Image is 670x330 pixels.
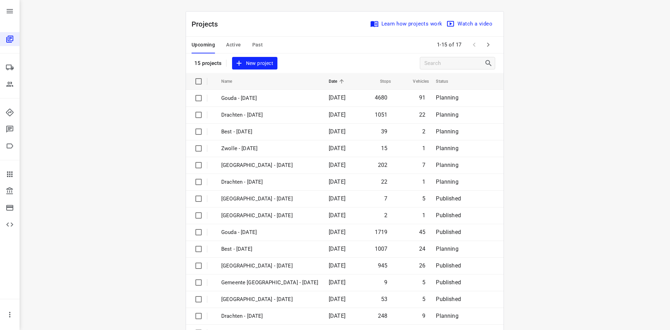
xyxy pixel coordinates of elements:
span: Planning [436,178,458,185]
button: New project [232,57,277,70]
span: [DATE] [329,195,345,202]
span: 1 [422,212,425,219]
span: 9 [422,313,425,319]
span: 53 [381,296,387,302]
span: [DATE] [329,162,345,168]
p: Drachten - Thursday [221,178,318,186]
span: Planning [436,145,458,152]
span: 1-15 of 17 [434,37,464,52]
span: 39 [381,128,387,135]
span: Past [252,41,263,49]
p: Drachten - [DATE] [221,111,318,119]
p: Best - Wednesday [221,245,318,253]
span: 7 [384,195,387,202]
span: Upcoming [192,41,215,49]
p: Zwolle - Thursday [221,161,318,169]
p: Zwolle - Friday [221,145,318,153]
span: 1007 [375,245,388,252]
span: 15 [381,145,387,152]
span: Published [436,262,461,269]
span: 1 [422,145,425,152]
p: 15 projects [194,60,222,66]
p: Gemeente Rotterdam - Thursday [221,195,318,203]
span: 2 [384,212,387,219]
span: 5 [422,195,425,202]
span: 1719 [375,229,388,235]
span: [DATE] [329,262,345,269]
span: 2 [422,128,425,135]
span: 5 [422,279,425,286]
span: 91 [419,94,425,101]
span: 9 [384,279,387,286]
span: Date [329,77,347,86]
span: Status [436,77,457,86]
span: [DATE] [329,111,345,118]
span: 45 [419,229,425,235]
span: [DATE] [329,178,345,185]
input: Search projects [424,58,484,69]
span: Planning [436,245,458,252]
span: 22 [419,111,425,118]
span: Planning [436,94,458,101]
span: Active [226,41,241,49]
span: [DATE] [329,279,345,286]
span: [DATE] [329,296,345,302]
span: Planning [436,313,458,319]
span: [DATE] [329,145,345,152]
span: Planning [436,111,458,118]
span: 1 [422,178,425,185]
span: Published [436,195,461,202]
span: Planning [436,162,458,168]
span: New project [236,59,273,68]
span: [DATE] [329,212,345,219]
span: 5 [422,296,425,302]
span: Stops [371,77,391,86]
span: 22 [381,178,387,185]
span: Published [436,229,461,235]
span: 248 [378,313,388,319]
p: Gouda - [DATE] [221,94,318,102]
span: 1051 [375,111,388,118]
span: 7 [422,162,425,168]
span: Published [436,279,461,286]
p: Drachten - Wednesday [221,312,318,320]
p: Best - Friday [221,128,318,136]
span: Vehicles [404,77,429,86]
span: 24 [419,245,425,252]
p: Gouda - Wednesday [221,228,318,236]
span: 26 [419,262,425,269]
span: [DATE] [329,128,345,135]
p: Antwerpen - Thursday [221,212,318,220]
span: Previous Page [467,38,481,52]
span: Planning [436,128,458,135]
span: [DATE] [329,313,345,319]
span: 202 [378,162,388,168]
span: 945 [378,262,388,269]
span: Name [221,77,241,86]
p: Gemeente Rotterdam - Wednesday [221,279,318,287]
span: [DATE] [329,245,345,252]
p: Zwolle - Wednesday [221,262,318,270]
span: Next Page [481,38,495,52]
span: Published [436,212,461,219]
span: [DATE] [329,229,345,235]
span: [DATE] [329,94,345,101]
span: 4680 [375,94,388,101]
span: Published [436,296,461,302]
div: Search [484,59,495,67]
p: Antwerpen - Wednesday [221,295,318,303]
p: Projects [192,19,224,29]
